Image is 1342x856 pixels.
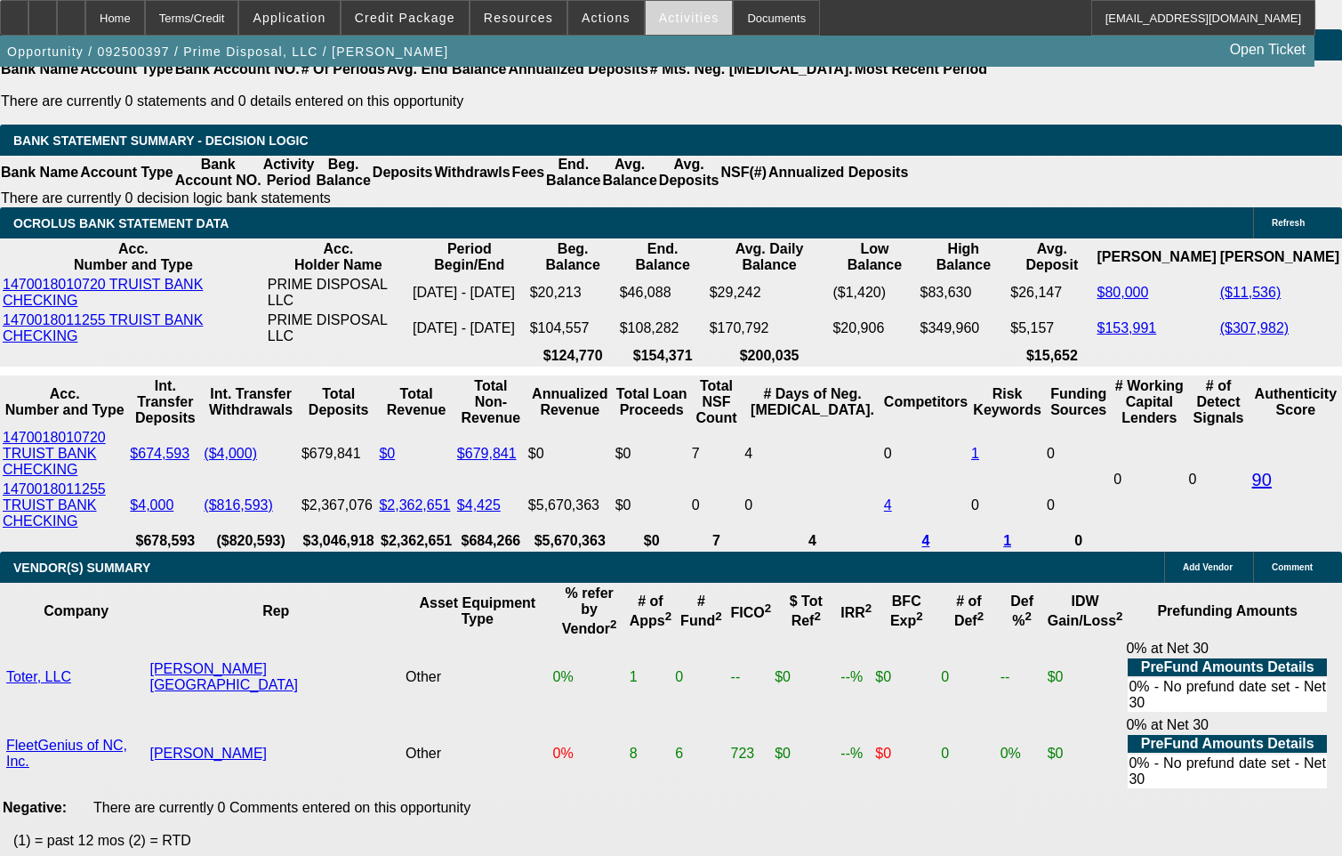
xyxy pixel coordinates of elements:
th: Avg. Daily Balance [709,240,831,274]
a: $2,362,651 [379,497,450,513]
td: $104,557 [529,311,617,345]
th: $678,593 [129,532,201,550]
td: 0% [552,640,627,715]
span: Credit Package [355,11,455,25]
th: Total Loan Proceeds [615,377,689,427]
a: 4 [884,497,892,513]
td: 0% [1000,716,1045,791]
td: $46,088 [619,276,707,310]
th: Authenticity Score [1251,377,1340,427]
td: -- [730,640,773,715]
th: $684,266 [456,532,526,550]
span: Comment [1272,562,1313,572]
td: 0 [743,480,881,530]
span: Bank Statement Summary - Decision Logic [13,133,309,148]
th: Annualized Revenue [527,377,613,427]
div: $5,670,363 [528,497,612,513]
a: 1470018011255 TRUIST BANK CHECKING [3,312,203,343]
sup: 2 [665,610,671,623]
td: 6 [674,716,727,791]
th: Low Balance [832,240,917,274]
a: $674,593 [130,446,189,461]
a: ($307,982) [1220,320,1289,335]
th: $200,035 [709,347,831,365]
span: Opportunity / 092500397 / Prime Disposal, LLC / [PERSON_NAME] [7,44,448,59]
button: Actions [568,1,644,35]
th: Bank Account NO. [174,156,262,190]
td: 0 [1187,429,1249,530]
span: OCROLUS BANK STATEMENT DATA [13,216,229,230]
a: 4 [922,533,930,548]
th: End. Balance [545,156,601,190]
th: Sum of the Total NSF Count and Total Overdraft Fee Count from Ocrolus [691,377,742,427]
th: Acc. Number and Type [2,377,127,427]
span: Actions [582,11,631,25]
th: Deposits [372,156,434,190]
th: Int. Transfer Deposits [129,377,201,427]
th: $0 [615,532,689,550]
td: 0% - No prefund date set - Net 30 [1128,678,1326,712]
td: $679,841 [301,429,377,479]
td: $0 [774,716,838,791]
a: $4,000 [130,497,173,513]
th: [PERSON_NAME] [1219,240,1340,274]
b: IDW Gain/Loss [1048,594,1123,628]
th: Period Begin/End [412,240,527,274]
td: $2,367,076 [301,480,377,530]
th: Acc. Holder Name [267,240,410,274]
td: 0 [940,640,997,715]
th: [PERSON_NAME] [1096,240,1217,274]
td: 1 [629,640,672,715]
sup: 2 [610,618,616,631]
th: Total Non-Revenue [456,377,526,427]
th: Acc. Number and Type [2,240,265,274]
div: 0% at Net 30 [1126,641,1328,714]
td: Other [405,640,550,715]
b: PreFund Amounts Details [1141,659,1314,674]
td: 0 [940,716,997,791]
th: $3,046,918 [301,532,377,550]
th: $2,362,651 [378,532,454,550]
td: $0 [1047,640,1124,715]
th: $5,670,363 [527,532,613,550]
th: Funding Sources [1046,377,1111,427]
th: # Days of Neg. [MEDICAL_DATA]. [743,377,881,427]
th: # Mts. Neg. [MEDICAL_DATA]. [649,61,854,78]
span: Refresh [1272,218,1305,228]
th: $154,371 [619,347,707,365]
th: End. Balance [619,240,707,274]
span: 0 [1113,472,1121,487]
td: PRIME DISPOSAL LLC [267,311,410,345]
td: 0 [1046,429,1111,479]
td: 0 [674,640,727,715]
th: Withdrawls [433,156,510,190]
th: Risk Keywords [970,377,1044,427]
td: 0% - No prefund date set - Net 30 [1128,755,1326,788]
td: ($1,420) [832,276,917,310]
a: 1470018010720 TRUIST BANK CHECKING [3,277,203,308]
td: [DATE] - [DATE] [412,311,527,345]
td: $20,906 [832,311,917,345]
b: BFC Exp [890,594,923,628]
th: Annualized Deposits [507,61,648,78]
button: Credit Package [342,1,469,35]
td: 0 [691,480,742,530]
sup: 2 [715,610,721,623]
th: # of Detect Signals [1187,377,1249,427]
th: Fees [511,156,545,190]
a: [PERSON_NAME][GEOGRAPHIC_DATA] [149,661,298,692]
b: # of Def [954,594,984,628]
p: There are currently 0 statements and 0 details entered on this opportunity [1,93,987,109]
a: ($11,536) [1220,285,1282,300]
sup: 2 [865,602,872,615]
a: [PERSON_NAME] [149,746,267,761]
a: 1 [971,446,979,461]
p: (1) = past 12 mos (2) = RTD [13,833,1342,849]
th: NSF(#) [719,156,767,190]
td: $5,157 [1009,311,1094,345]
th: Activity Period [262,156,316,190]
span: Activities [659,11,719,25]
td: $108,282 [619,311,707,345]
a: 1470018010720 TRUIST BANK CHECKING [3,430,106,477]
b: % refer by Vendor [562,585,617,636]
